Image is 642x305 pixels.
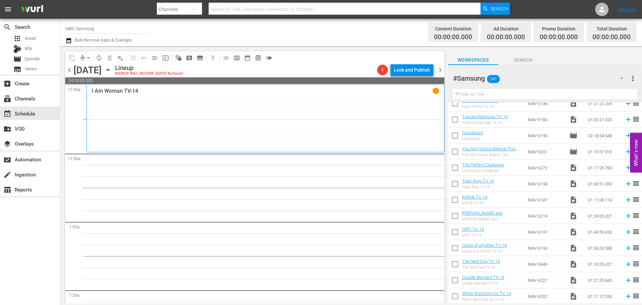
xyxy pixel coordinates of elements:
[569,260,577,268] span: Video
[625,228,632,236] svg: Add to Schedule
[480,3,510,15] button: Search
[625,277,632,284] svg: Add to Schedule
[593,33,631,41] span: 00:00:00.000
[171,51,184,64] span: Refresh All Search Blocks
[65,77,444,84] span: 24:00:00.000
[585,176,622,192] td: 01:33:51.359
[585,240,622,256] td: 01:36:00.588
[186,55,193,61] span: pageview_outlined
[184,53,195,63] span: Create Search Block
[265,55,272,61] span: toggle_off
[569,276,577,284] span: Video
[487,24,525,33] div: Ad Duration
[3,95,11,103] span: Channels
[569,212,577,220] span: Video
[25,45,32,52] span: Bits
[629,74,637,82] span: more_vert
[96,55,102,61] span: autorenew_outlined
[115,53,126,63] span: Clear Lineup
[462,249,507,253] div: Curse of a Father TV-14
[74,65,102,76] div: [DATE]
[487,33,525,41] span: 00:00:00.000
[632,115,640,123] span: reorder
[585,111,622,128] td: 01:05:27.423
[462,201,487,205] div: Kinfolk TV-14
[525,288,567,304] td: MAV-6202
[255,55,261,61] span: preview_outlined
[85,55,92,61] span: arrow_drop_down
[632,196,640,204] span: reorder
[540,33,578,41] span: 00:00:00.000
[569,180,577,188] span: Video
[3,171,11,179] span: Ingestion
[462,243,507,248] a: Curse of a Father TV-14
[632,179,640,187] span: reorder
[4,5,12,13] span: menu
[205,51,218,64] span: Download as CSV
[625,260,632,268] svg: Add to Schedule
[462,178,494,183] a: Toxic King TV-14
[126,51,139,64] span: Customize Events
[525,272,567,288] td: MAV-6227
[453,69,630,88] div: #Samsung
[160,53,171,63] span: Update Metadata from Key Asset
[3,186,11,194] span: Reports
[632,228,640,236] span: reorder
[625,132,632,139] svg: Add to Schedule
[462,146,518,156] a: You Ain't Gonna Believe This TV-14
[585,144,622,160] td: 01:16:57.913
[104,53,115,63] span: Select an event to delete
[525,224,567,240] td: MAV-6197
[525,144,567,160] td: MAV-6201
[263,53,274,63] span: 24 hours Lineup View is OFF
[525,240,567,256] td: MAV-6193
[162,55,169,61] span: input
[436,66,444,74] span: chevron_right
[79,55,86,61] span: compress
[391,64,433,76] button: Lock and Publish
[3,110,11,118] span: Schedule
[462,297,511,302] div: Who's Watching Us TV-14
[13,34,21,43] span: Asset
[462,275,504,280] a: Double Blended TV-14
[151,55,158,61] span: menu_open
[625,212,632,220] svg: Add to Schedule
[462,185,494,189] div: Toxic King TV-14
[3,80,11,88] span: Create
[65,66,74,74] span: chevron_left
[462,265,500,270] div: The Next Day TV-14
[569,164,577,172] span: Video
[244,55,251,61] span: date_range_outlined
[629,70,637,86] button: more_vert
[525,95,567,111] td: MAV-6138
[630,133,642,172] button: Open Feedback Widget
[525,111,567,128] td: MAV-6183
[3,140,11,148] span: Overlays
[569,228,577,236] span: Video
[195,53,205,63] span: Create Series Block
[569,196,577,204] span: Video
[569,99,577,107] span: Video
[67,53,77,63] span: Copy Lineup
[625,293,632,300] svg: Add to Schedule
[525,192,567,208] td: MAV-6187
[434,33,472,41] span: 00:00:00.000
[175,55,182,61] span: auto_awesome_motion_outlined
[498,56,548,64] span: Search
[585,160,622,176] td: 01:17:26.783
[585,256,622,272] td: 01:19:25.427
[462,137,483,141] div: Counteract
[462,217,523,221] div: [PERSON_NAME] and [PERSON_NAME] TV-14
[462,114,508,119] a: Twisted Marriage TV-14
[233,55,240,61] span: calendar_view_week_outlined
[218,51,231,64] span: Day Calendar View
[632,99,640,107] span: reorder
[632,260,640,268] span: reorder
[569,292,577,300] span: Video
[540,24,578,33] div: Promo Duration
[632,212,640,220] span: reorder
[462,130,483,135] a: Counteract
[585,272,622,288] td: 01:27:29.845
[632,292,640,300] span: reorder
[462,195,487,200] a: Kinfolk TV-14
